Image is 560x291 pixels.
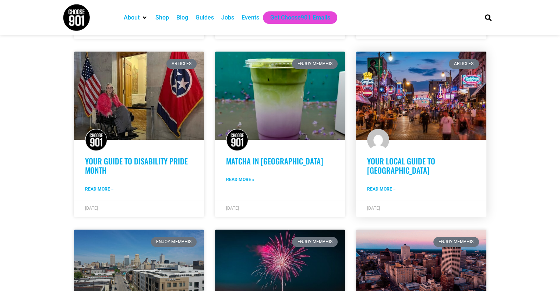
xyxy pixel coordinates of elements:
[226,129,248,151] img: Choose901
[367,155,435,176] a: Your Local Guide to [GEOGRAPHIC_DATA]
[367,186,395,192] a: Read more about Your Local Guide to Downtown Memphis
[226,206,239,211] span: [DATE]
[226,176,254,183] a: Read more about Matcha in Memphis
[85,155,188,176] a: Your Guide to Disability Pride Month
[292,59,338,68] div: Enjoy Memphis
[176,13,188,22] a: Blog
[166,59,197,68] div: Articles
[120,11,152,24] div: About
[85,206,98,211] span: [DATE]
[196,13,214,22] a: Guides
[356,52,486,140] a: Crowd of people walk along a busy street lined with neon signs, bars, and restaurants at dusk und...
[120,11,472,24] nav: Main nav
[367,206,380,211] span: [DATE]
[85,129,107,151] img: Choose901
[367,129,389,151] img: Miles Thomas
[215,52,345,140] a: A plastic cup with a layered Matcha drink featuring green, white, and purple colors, placed on a ...
[449,59,479,68] div: Articles
[292,237,338,246] div: Enjoy Memphis
[221,13,234,22] a: Jobs
[482,11,494,24] div: Search
[270,13,330,22] a: Get Choose901 Emails
[242,13,259,22] a: Events
[85,186,113,192] a: Read more about Your Guide to Disability Pride Month
[433,237,479,246] div: Enjoy Memphis
[226,155,323,167] a: Matcha in [GEOGRAPHIC_DATA]
[155,13,169,22] a: Shop
[74,52,204,140] a: A person in a wheelchair, wearing a pink jacket, sits between the U.S. flag and the Tennessee sta...
[124,13,140,22] a: About
[151,237,197,246] div: Enjoy Memphis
